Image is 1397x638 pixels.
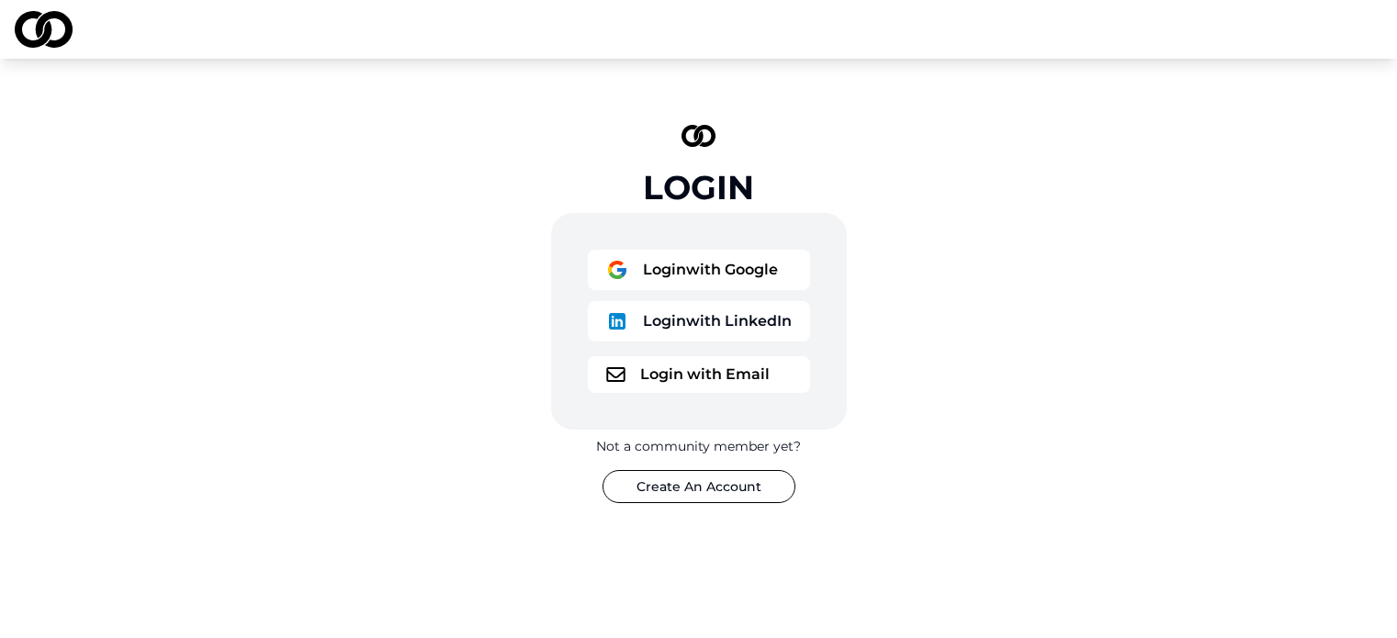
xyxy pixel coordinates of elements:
[643,169,754,206] div: Login
[596,437,801,455] div: Not a community member yet?
[588,301,810,341] button: logoLoginwith LinkedIn
[15,11,73,48] img: logo
[606,259,628,281] img: logo
[588,250,810,290] button: logoLoginwith Google
[606,310,628,332] img: logo
[588,356,810,393] button: logoLogin with Email
[682,125,716,147] img: logo
[603,470,795,503] button: Create An Account
[606,367,625,382] img: logo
